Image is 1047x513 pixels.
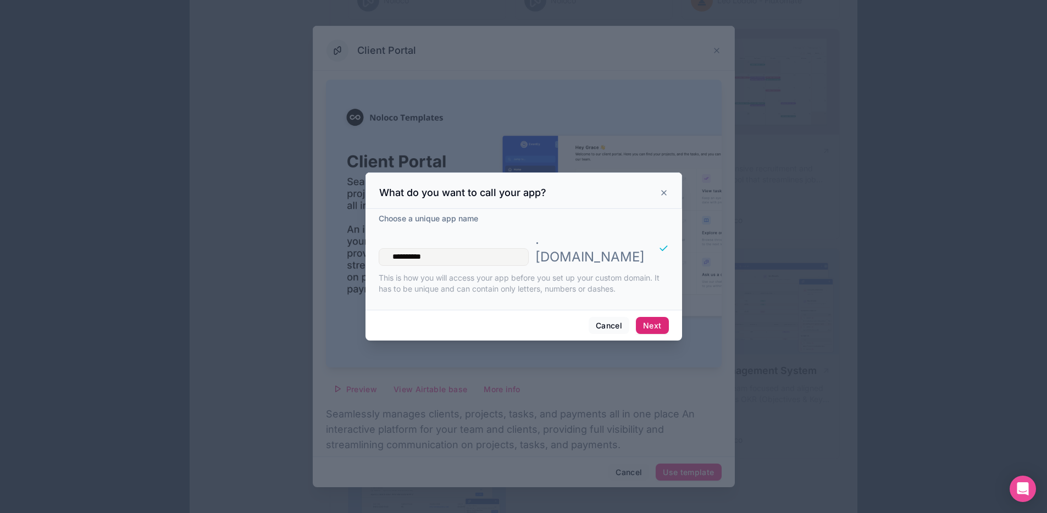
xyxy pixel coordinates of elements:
button: Next [636,317,668,334]
label: Choose a unique app name [379,213,478,224]
div: Open Intercom Messenger [1010,476,1036,502]
p: This is how you will access your app before you set up your custom domain. It has to be unique an... [379,272,669,294]
h3: What do you want to call your app? [379,186,546,199]
p: . [DOMAIN_NAME] [535,231,645,266]
button: Cancel [589,317,629,334]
